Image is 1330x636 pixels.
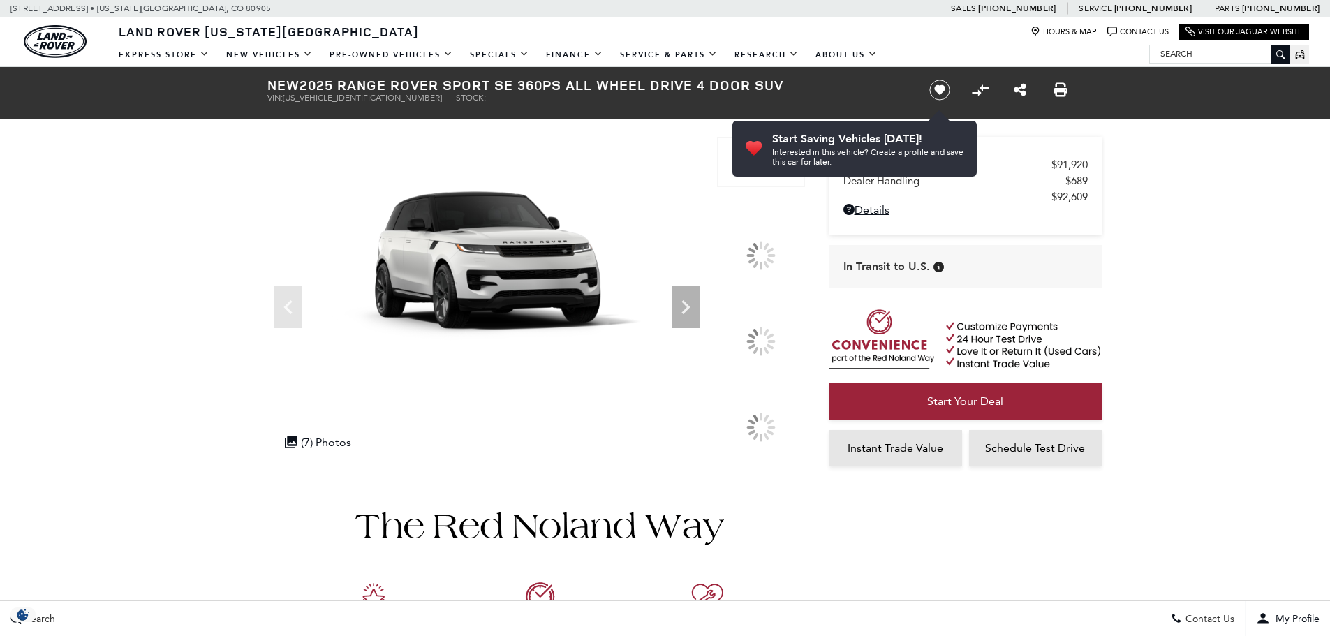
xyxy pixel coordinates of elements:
[1051,191,1088,203] span: $92,609
[1030,27,1097,37] a: Hours & Map
[726,43,807,67] a: Research
[829,430,962,466] a: Instant Trade Value
[933,262,944,272] div: Vehicle has shipped from factory of origin. Estimated time of delivery to Retailer is on average ...
[951,3,976,13] span: Sales
[321,43,461,67] a: Pre-Owned Vehicles
[843,175,1065,187] span: Dealer Handling
[843,158,1088,171] a: MSRP $91,920
[278,429,358,456] div: (7) Photos
[1185,27,1303,37] a: Visit Our Jaguar Website
[843,203,1088,216] a: Details
[119,23,419,40] span: Land Rover [US_STATE][GEOGRAPHIC_DATA]
[110,43,218,67] a: EXPRESS STORE
[612,43,726,67] a: Service & Parts
[1182,613,1234,625] span: Contact Us
[267,75,300,94] strong: New
[1051,158,1088,171] span: $91,920
[1054,82,1067,98] a: Print this New 2025 Range Rover Sport SE 360PS All Wheel Drive 4 Door SUV
[461,43,538,67] a: Specials
[1242,3,1320,14] a: [PHONE_NUMBER]
[978,3,1056,14] a: [PHONE_NUMBER]
[110,43,886,67] nav: Main Navigation
[7,607,39,622] section: Click to Open Cookie Consent Modal
[924,79,955,101] button: Save vehicle
[7,607,39,622] img: Opt-Out Icon
[807,43,886,67] a: About Us
[456,93,486,103] span: Stock:
[843,259,930,274] span: In Transit to U.S.
[24,25,87,58] a: land-rover
[218,43,321,67] a: New Vehicles
[10,3,271,13] a: [STREET_ADDRESS] • [US_STATE][GEOGRAPHIC_DATA], CO 80905
[843,175,1088,187] a: Dealer Handling $689
[267,137,707,384] img: New 2025 Fuji White LAND ROVER SE 360PS image 1
[1107,27,1169,37] a: Contact Us
[1065,175,1088,187] span: $689
[1114,3,1192,14] a: [PHONE_NUMBER]
[843,191,1088,203] a: $92,609
[538,43,612,67] a: Finance
[969,430,1102,466] a: Schedule Test Drive
[1246,601,1330,636] button: Open user profile menu
[1079,3,1111,13] span: Service
[829,383,1102,420] a: Start Your Deal
[1014,82,1026,98] a: Share this New 2025 Range Rover Sport SE 360PS All Wheel Drive 4 Door SUV
[672,286,700,328] div: Next
[110,23,427,40] a: Land Rover [US_STATE][GEOGRAPHIC_DATA]
[1215,3,1240,13] span: Parts
[1270,613,1320,625] span: My Profile
[848,441,943,454] span: Instant Trade Value
[1150,45,1290,62] input: Search
[267,93,283,103] span: VIN:
[985,441,1085,454] span: Schedule Test Drive
[24,25,87,58] img: Land Rover
[843,158,1051,171] span: MSRP
[267,77,906,93] h1: 2025 Range Rover Sport SE 360PS All Wheel Drive 4 Door SUV
[970,80,991,101] button: Compare vehicle
[927,394,1003,408] span: Start Your Deal
[283,93,442,103] span: [US_VEHICLE_IDENTIFICATION_NUMBER]
[717,137,805,187] img: New 2025 Fuji White LAND ROVER SE 360PS image 1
